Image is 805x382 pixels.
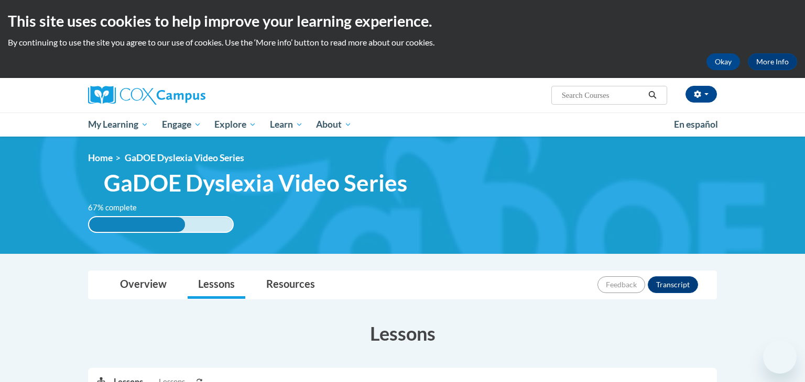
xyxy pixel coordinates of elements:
[561,89,645,102] input: Search Courses
[88,152,113,163] a: Home
[310,113,359,137] a: About
[81,113,155,137] a: My Learning
[667,114,725,136] a: En español
[72,113,733,137] div: Main menu
[162,118,201,131] span: Engage
[155,113,208,137] a: Engage
[645,89,660,102] button: Search
[706,53,740,70] button: Okay
[686,86,717,103] button: Account Settings
[88,86,205,105] img: Cox Campus
[674,119,718,130] span: En español
[263,113,310,137] a: Learn
[208,113,263,137] a: Explore
[763,340,797,374] iframe: Button to launch messaging window
[125,152,244,163] span: GaDOE Dyslexia Video Series
[88,320,717,346] h3: Lessons
[270,118,303,131] span: Learn
[256,271,325,299] a: Resources
[89,217,185,232] div: 67% complete
[188,271,245,299] a: Lessons
[88,86,287,105] a: Cox Campus
[316,118,352,131] span: About
[104,169,407,197] span: GaDOE Dyslexia Video Series
[214,118,256,131] span: Explore
[110,271,177,299] a: Overview
[88,202,148,214] label: 67% complete
[8,37,797,48] p: By continuing to use the site you agree to our use of cookies. Use the ‘More info’ button to read...
[88,118,148,131] span: My Learning
[748,53,797,70] a: More Info
[597,276,645,293] button: Feedback
[8,10,797,31] h2: This site uses cookies to help improve your learning experience.
[648,276,698,293] button: Transcript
